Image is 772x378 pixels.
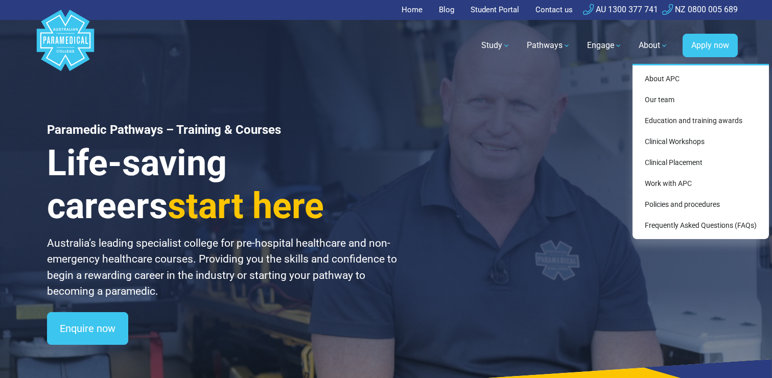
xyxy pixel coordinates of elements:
[662,5,738,14] a: NZ 0800 005 689
[633,31,674,60] a: About
[521,31,577,60] a: Pathways
[683,34,738,57] a: Apply now
[637,174,765,193] a: Work with APC
[637,216,765,235] a: Frequently Asked Questions (FAQs)
[47,235,399,300] p: Australia’s leading specialist college for pre-hospital healthcare and non-emergency healthcare c...
[47,141,399,227] h3: Life-saving careers
[47,123,399,137] h1: Paramedic Pathways – Training & Courses
[637,195,765,214] a: Policies and procedures
[168,185,324,227] span: start here
[583,5,658,14] a: AU 1300 377 741
[637,90,765,109] a: Our team
[475,31,517,60] a: Study
[637,132,765,151] a: Clinical Workshops
[637,69,765,88] a: About APC
[581,31,628,60] a: Engage
[47,312,128,345] a: Enquire now
[633,64,769,239] div: About
[35,20,96,72] a: Australian Paramedical College
[637,111,765,130] a: Education and training awards
[637,153,765,172] a: Clinical Placement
